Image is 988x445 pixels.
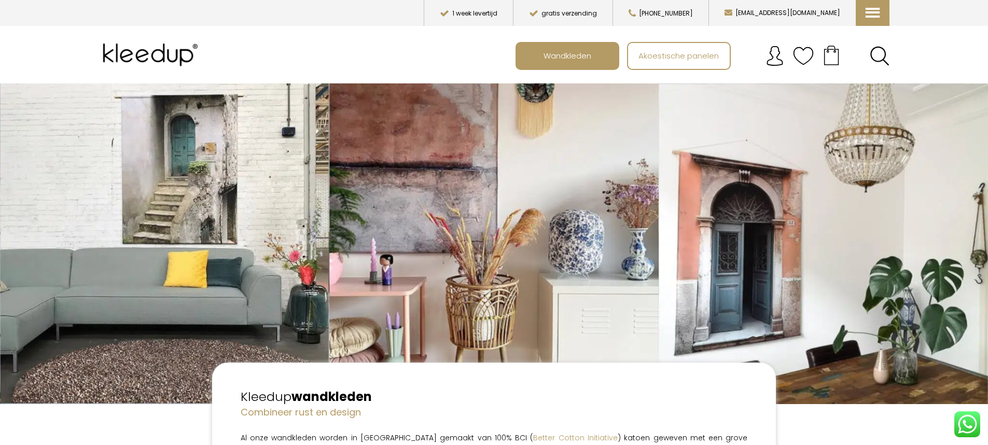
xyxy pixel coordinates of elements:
[793,46,814,66] img: verlanglijstje.svg
[628,43,730,69] a: Akoestische panelen
[814,42,849,68] a: Your cart
[99,34,206,76] img: Kleedup
[538,46,597,65] span: Wandkleden
[517,43,618,69] a: Wandkleden
[764,46,785,66] img: account.svg
[516,42,897,70] nav: Main menu
[291,388,372,405] strong: wandkleden
[633,46,725,65] span: Akoestische panelen
[533,433,618,443] a: Better Cotton Initiative
[241,406,748,419] h4: Combineer rust en design
[870,46,889,66] a: Search
[241,388,748,406] h2: Kleedup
